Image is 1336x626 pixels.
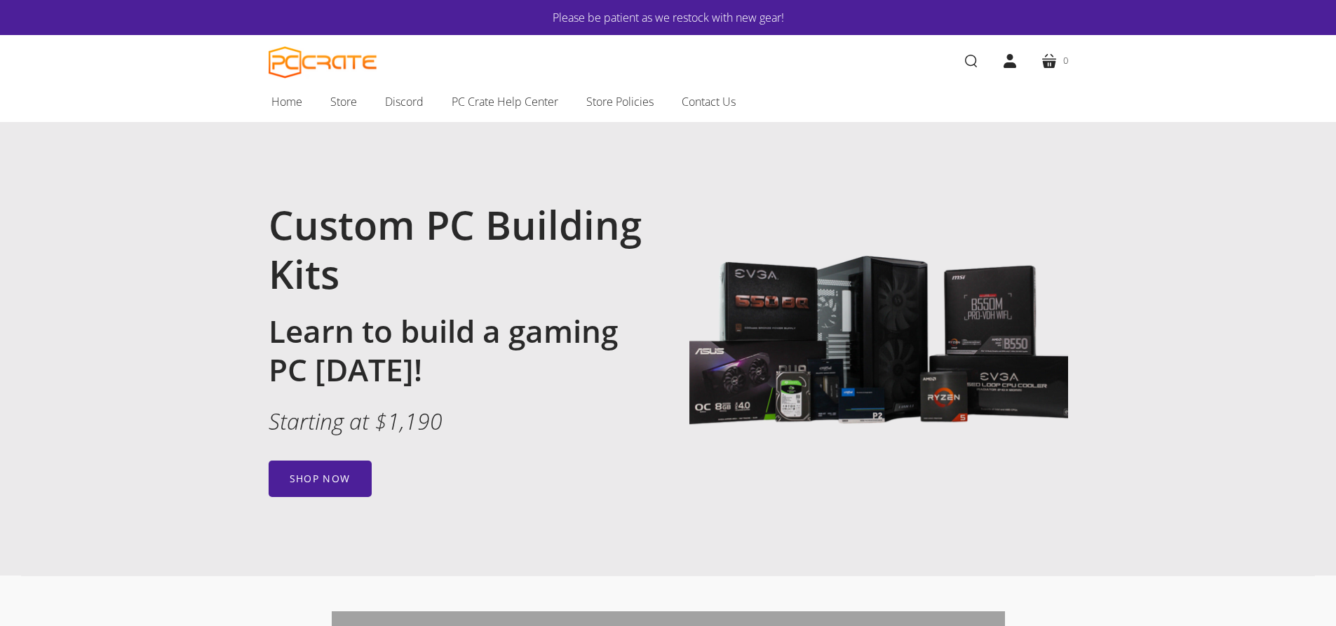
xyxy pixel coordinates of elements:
[668,87,750,116] a: Contact Us
[269,200,647,298] h1: Custom PC Building Kits
[452,93,558,111] span: PC Crate Help Center
[438,87,572,116] a: PC Crate Help Center
[269,46,377,79] a: PC CRATE
[371,87,438,116] a: Discord
[269,406,443,436] em: Starting at $1,190
[257,87,316,116] a: Home
[572,87,668,116] a: Store Policies
[271,93,302,111] span: Home
[1030,41,1079,81] a: 0
[586,93,654,111] span: Store Policies
[248,87,1089,122] nav: Main navigation
[689,157,1068,536] img: Image with gaming PC components including Lian Li 205 Lancool case, MSI B550M motherboard, EVGA 6...
[269,461,372,497] a: Shop now
[269,312,647,389] h2: Learn to build a gaming PC [DATE]!
[1063,53,1068,68] span: 0
[311,8,1026,27] a: Please be patient as we restock with new gear!
[682,93,736,111] span: Contact Us
[316,87,371,116] a: Store
[385,93,424,111] span: Discord
[330,93,357,111] span: Store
